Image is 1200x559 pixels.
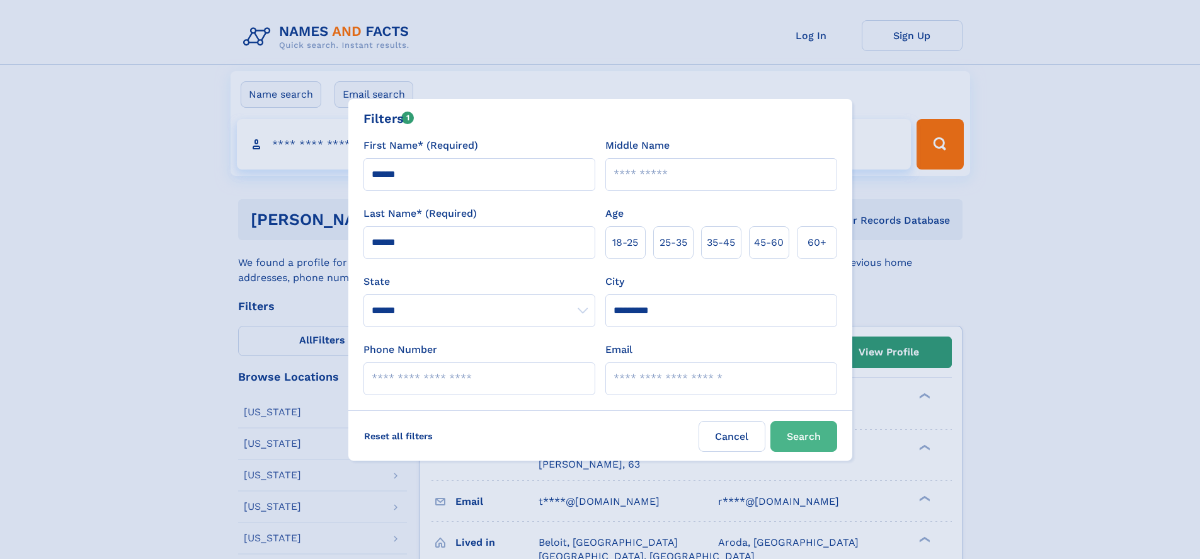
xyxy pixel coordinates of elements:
label: Cancel [699,421,765,452]
label: Email [605,342,632,357]
label: Reset all filters [356,421,441,451]
span: 60+ [808,235,826,250]
label: Last Name* (Required) [363,206,477,221]
span: 25‑35 [660,235,687,250]
label: City [605,274,624,289]
button: Search [770,421,837,452]
span: 18‑25 [612,235,638,250]
label: Middle Name [605,138,670,153]
label: State [363,274,595,289]
span: 45‑60 [754,235,784,250]
label: Phone Number [363,342,437,357]
div: Filters [363,109,414,128]
label: First Name* (Required) [363,138,478,153]
span: 35‑45 [707,235,735,250]
label: Age [605,206,624,221]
